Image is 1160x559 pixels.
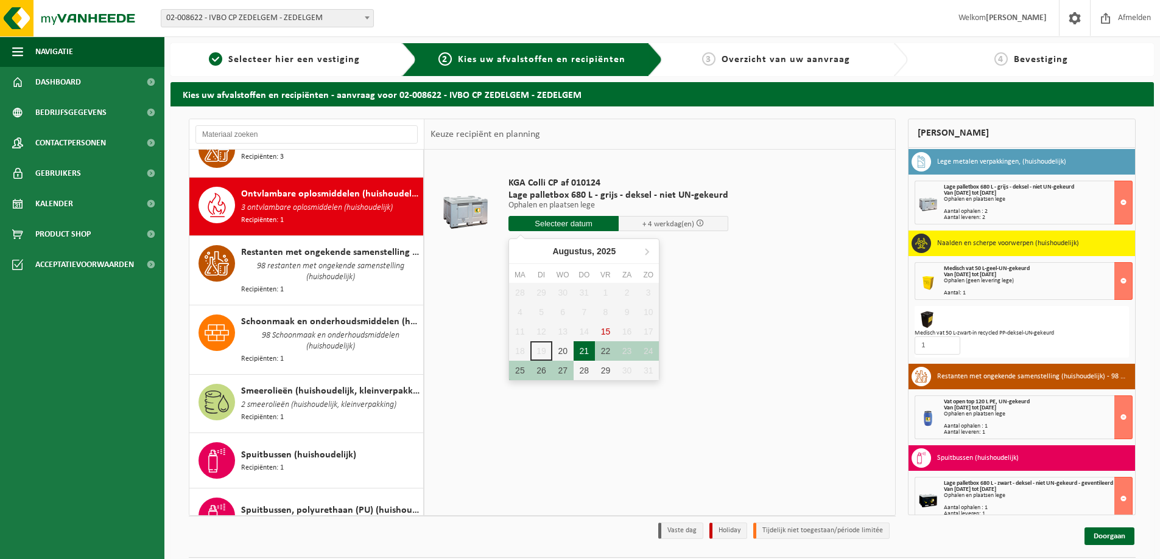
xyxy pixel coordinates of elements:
span: Overzicht van uw aanvraag [722,55,850,64]
h3: Naalden en scherpe voorwerpen (huishoudelijk) [937,234,1079,253]
div: 26 [530,361,552,380]
span: Recipiënten: 1 [241,215,284,226]
div: Aantal ophalen : 1 [944,423,1132,429]
span: Vat open top 120 L PE, UN-gekeurd [944,398,1030,405]
p: Ophalen en plaatsen lege [508,201,728,210]
span: 1 [209,52,222,66]
h2: Kies uw afvalstoffen en recipiënten - aanvraag voor 02-008622 - IVBO CP ZEDELGEM - ZEDELGEM [170,82,1154,106]
span: Medisch vat 50 L-geel-UN-gekeurd [944,265,1030,272]
span: 3 ontvlambare oplosmiddelen (huishoudelijk) [241,201,393,215]
div: 25 [509,361,530,380]
div: Ophalen en plaatsen lege [944,493,1132,499]
span: Lage palletbox 680 L - grijs - deksel - niet UN-gekeurd [508,189,728,201]
span: 4 [994,52,1008,66]
span: Contactpersonen [35,128,106,158]
span: 02-008622 - IVBO CP ZEDELGEM - ZEDELGEM [161,9,374,27]
span: Kies uw afvalstoffen en recipiënten [458,55,625,64]
div: ma [509,269,530,281]
span: Restanten met ongekende samenstelling (huishoudelijk) [241,245,420,260]
strong: Van [DATE] tot [DATE] [944,271,996,278]
span: Bedrijfsgegevens [35,97,107,128]
div: Aantal leveren: 2 [944,215,1132,221]
div: Aantal: 1 [944,290,1132,296]
span: 98 restanten met ongekende samenstelling (huishoudelijk) [241,260,420,284]
strong: Van [DATE] tot [DATE] [944,404,996,411]
img: 01-000979 [918,309,937,328]
span: Spuitbussen (huishoudelijk) [241,448,356,462]
div: Augustus, [547,241,620,261]
button: Ongebruikte, afgedankte chemicalien (huishoudelijk) Recipiënten: 3 [189,122,424,178]
div: Keuze recipiënt en planning [424,119,546,150]
div: Ophalen (geen levering lege) [944,278,1132,284]
div: Aantal ophalen : 2 [944,209,1132,215]
button: Spuitbussen (huishoudelijk) Recipiënten: 1 [189,433,424,488]
span: Lage palletbox 680 L - zwart - deksel - niet UN-gekeurd - geventileerd [944,480,1113,487]
div: 27 [552,361,574,380]
div: Aantal leveren: 1 [944,511,1132,517]
h3: Restanten met ongekende samenstelling (huishoudelijk) - 98 restanten met ongekende samenstelling ... [937,367,1126,386]
span: Schoonmaak en onderhoudsmiddelen (huishoudelijk) [241,314,420,329]
div: do [574,269,595,281]
button: Smeerolieën (huishoudelijk, kleinverpakking) 2 smeerolieën (huishoudelijk, kleinverpakking) Recip... [189,375,424,433]
div: vr [595,269,616,281]
li: Vaste dag [658,523,703,539]
strong: [PERSON_NAME] [986,13,1047,23]
span: Recipiënten: 1 [241,462,284,474]
span: Selecteer hier een vestiging [228,55,360,64]
div: [PERSON_NAME] [908,119,1136,148]
input: Selecteer datum [508,216,619,231]
span: + 4 werkdag(en) [642,220,694,228]
div: 21 [574,341,595,361]
div: za [616,269,638,281]
button: Restanten met ongekende samenstelling (huishoudelijk) 98 restanten met ongekende samenstelling (h... [189,236,424,305]
div: Aantal leveren: 1 [944,429,1132,436]
div: 29 [595,361,616,380]
button: Ontvlambare oplosmiddelen (huishoudelijk) 3 ontvlambare oplosmiddelen (huishoudelijk) Recipiënten: 1 [189,178,424,236]
span: Acceptatievoorwaarden [35,249,134,280]
span: Smeerolieën (huishoudelijk, kleinverpakking) [241,384,420,398]
span: 02-008622 - IVBO CP ZEDELGEM - ZEDELGEM [161,10,373,27]
input: Materiaal zoeken [195,125,418,144]
span: Recipiënten: 1 [241,353,284,365]
span: Recipiënten: 1 [241,412,284,423]
span: Kalender [35,189,73,219]
div: Ophalen en plaatsen lege [944,196,1132,203]
div: Aantal ophalen : 1 [944,505,1132,511]
div: zo [638,269,659,281]
button: Schoonmaak en onderhoudsmiddelen (huishoudelijk) 98 Schoonmaak en onderhoudsmiddelen (huishoudeli... [189,305,424,375]
span: Bevestiging [1014,55,1068,64]
span: Recipiënten: 1 [241,284,284,296]
span: Lage palletbox 680 L - grijs - deksel - niet UN-gekeurd [944,184,1074,190]
span: Gebruikers [35,158,81,189]
div: 20 [552,341,574,361]
div: 22 [595,341,616,361]
div: Ophalen en plaatsen lege [944,411,1132,417]
i: 2025 [597,247,616,255]
a: Doorgaan [1084,527,1134,545]
strong: Van [DATE] tot [DATE] [944,486,996,493]
h3: Spuitbussen (huishoudelijk) [937,448,1019,468]
span: 2 smeerolieën (huishoudelijk, kleinverpakking) [241,398,396,412]
a: 1Selecteer hier een vestiging [177,52,392,67]
span: 2 [438,52,452,66]
button: Spuitbussen, polyurethaan (PU) (huishoudelijk) [189,488,424,544]
li: Holiday [709,523,747,539]
span: Product Shop [35,219,91,249]
span: KGA Colli CP af 010124 [508,177,728,189]
span: Dashboard [35,67,81,97]
strong: Van [DATE] tot [DATE] [944,190,996,196]
li: Tijdelijk niet toegestaan/période limitée [753,523,890,539]
span: 3 [702,52,715,66]
span: Recipiënten: 3 [241,151,284,163]
h3: Lege metalen verpakkingen, (huishoudelijk) [937,152,1066,172]
div: wo [552,269,574,281]
span: Ontvlambare oplosmiddelen (huishoudelijk) [241,187,420,201]
span: Spuitbussen, polyurethaan (PU) (huishoudelijk) [241,503,420,518]
span: 98 Schoonmaak en onderhoudsmiddelen (huishoudelijk) [241,329,420,353]
div: Medisch vat 50 L-zwart-in recycled PP-deksel-UN-gekeurd [915,330,1129,336]
span: Navigatie [35,36,73,67]
div: di [530,269,552,281]
div: 28 [574,361,595,380]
